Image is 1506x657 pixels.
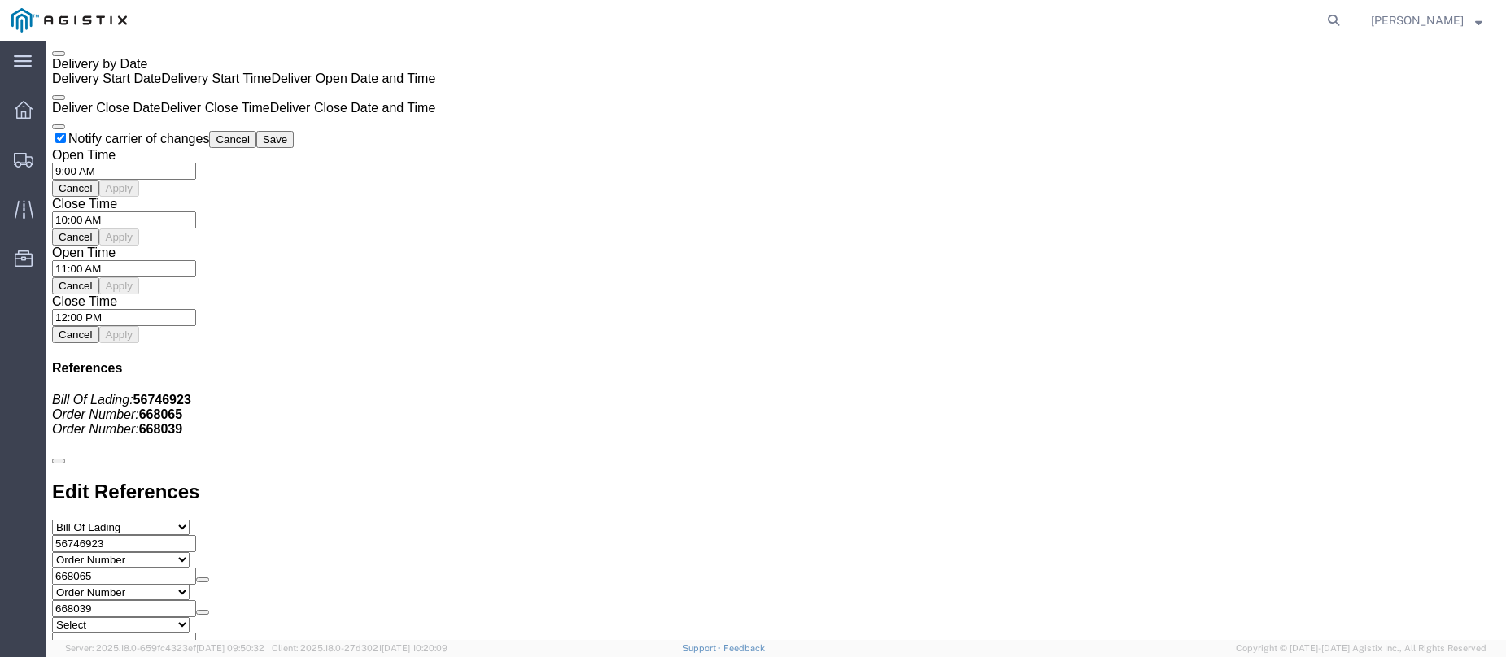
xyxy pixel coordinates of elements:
span: [DATE] 09:50:32 [196,643,264,653]
span: Client: 2025.18.0-27d3021 [272,643,447,653]
span: [DATE] 10:20:09 [382,643,447,653]
span: Copyright © [DATE]-[DATE] Agistix Inc., All Rights Reserved [1236,642,1486,655]
iframe: FS Legacy Container [46,41,1506,640]
button: [PERSON_NAME] [1370,11,1483,30]
a: Feedback [723,643,765,653]
span: Server: 2025.18.0-659fc4323ef [65,643,264,653]
span: Jesse Jordan [1371,11,1464,29]
a: Support [683,643,723,653]
img: logo [11,8,127,33]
